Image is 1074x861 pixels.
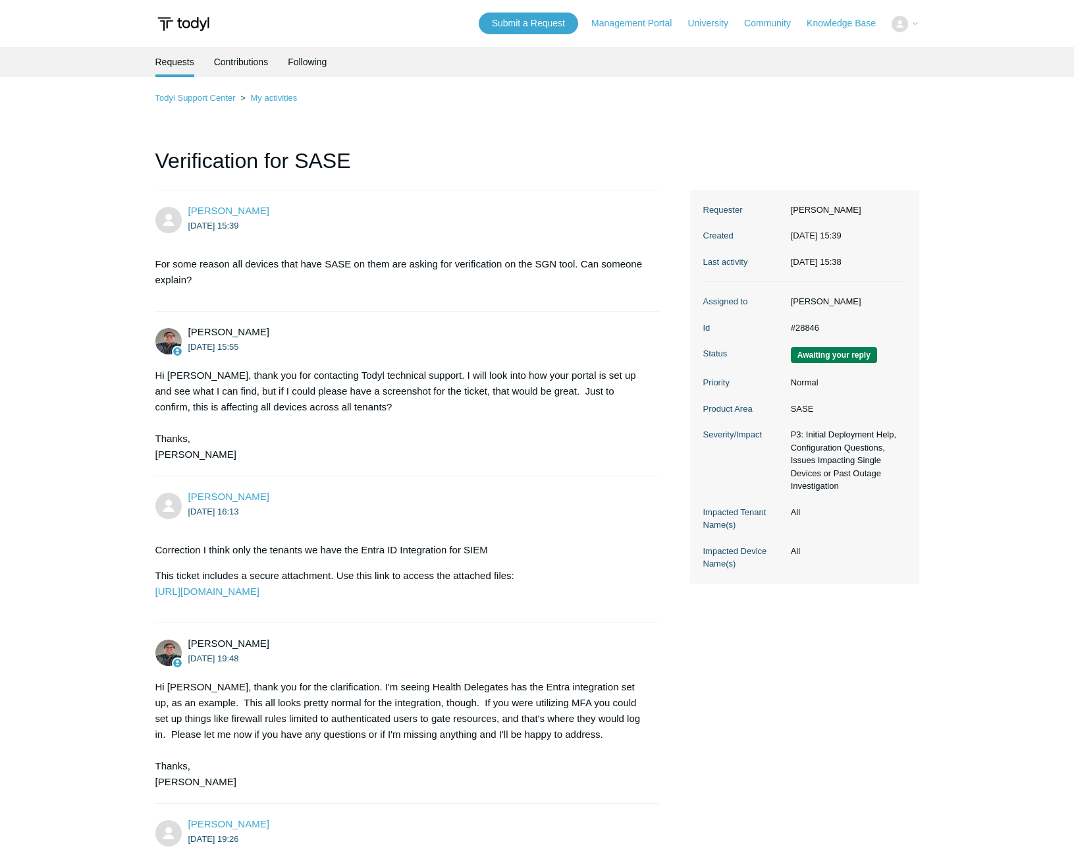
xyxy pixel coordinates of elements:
time: 2025-10-10T16:13:29Z [188,507,239,516]
span: Andrew Stevens [188,818,269,829]
dt: Severity/Impact [703,428,784,441]
time: 2025-10-14T15:38:07+00:00 [791,257,842,267]
li: Todyl Support Center [155,93,238,103]
a: Community [744,16,804,30]
time: 2025-10-10T15:55:28Z [188,342,239,352]
dt: Status [703,347,784,360]
div: Hi [PERSON_NAME], thank you for contacting Todyl technical support. I will look into how your por... [155,368,647,462]
time: 2025-10-10T15:39:26Z [188,221,239,231]
a: Following [288,47,327,77]
p: For some reason all devices that have SASE on them are asking for verification on the SGN tool. C... [155,256,647,288]
a: [PERSON_NAME] [188,491,269,502]
a: [PERSON_NAME] [188,818,269,829]
dt: Requester [703,204,784,217]
dt: Last activity [703,256,784,269]
dd: P3: Initial Deployment Help, Configuration Questions, Issues Impacting Single Devices or Past Out... [784,428,906,493]
dd: All [784,506,906,519]
dd: [PERSON_NAME] [784,295,906,308]
dd: All [784,545,906,558]
a: Management Portal [591,16,685,30]
span: Matt Robinson [188,638,269,649]
a: University [687,16,741,30]
span: Andrew Stevens [188,205,269,216]
dd: SASE [784,403,906,416]
dt: Priority [703,376,784,389]
p: Correction I think only the tenants we have the Entra ID Integration for SIEM [155,542,647,558]
a: Knowledge Base [807,16,889,30]
a: Todyl Support Center [155,93,236,103]
h1: Verification for SASE [155,145,660,190]
p: This ticket includes a secure attachment. Use this link to access the attached files: [155,568,647,599]
span: We are waiting for you to respond [791,347,877,363]
a: Submit a Request [479,13,578,34]
li: My activities [238,93,297,103]
dt: Created [703,229,784,242]
img: Todyl Support Center Help Center home page [155,12,211,36]
time: 2025-10-10T19:48:27Z [188,653,239,663]
a: Contributions [214,47,269,77]
span: Andrew Stevens [188,491,269,502]
dt: Id [703,321,784,335]
dt: Impacted Device Name(s) [703,545,784,570]
dt: Impacted Tenant Name(s) [703,506,784,532]
a: [PERSON_NAME] [188,205,269,216]
a: My activities [250,93,297,103]
span: Matt Robinson [188,326,269,337]
dt: Product Area [703,403,784,416]
dd: [PERSON_NAME] [784,204,906,217]
time: 2025-10-13T19:26:25Z [188,834,239,844]
div: Hi [PERSON_NAME], thank you for the clarification. I'm seeing Health Delegates has the Entra inte... [155,679,647,790]
a: [URL][DOMAIN_NAME] [155,586,259,597]
time: 2025-10-10T15:39:26+00:00 [791,231,842,240]
li: Requests [155,47,194,77]
dd: #28846 [784,321,906,335]
dd: Normal [784,376,906,389]
dt: Assigned to [703,295,784,308]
